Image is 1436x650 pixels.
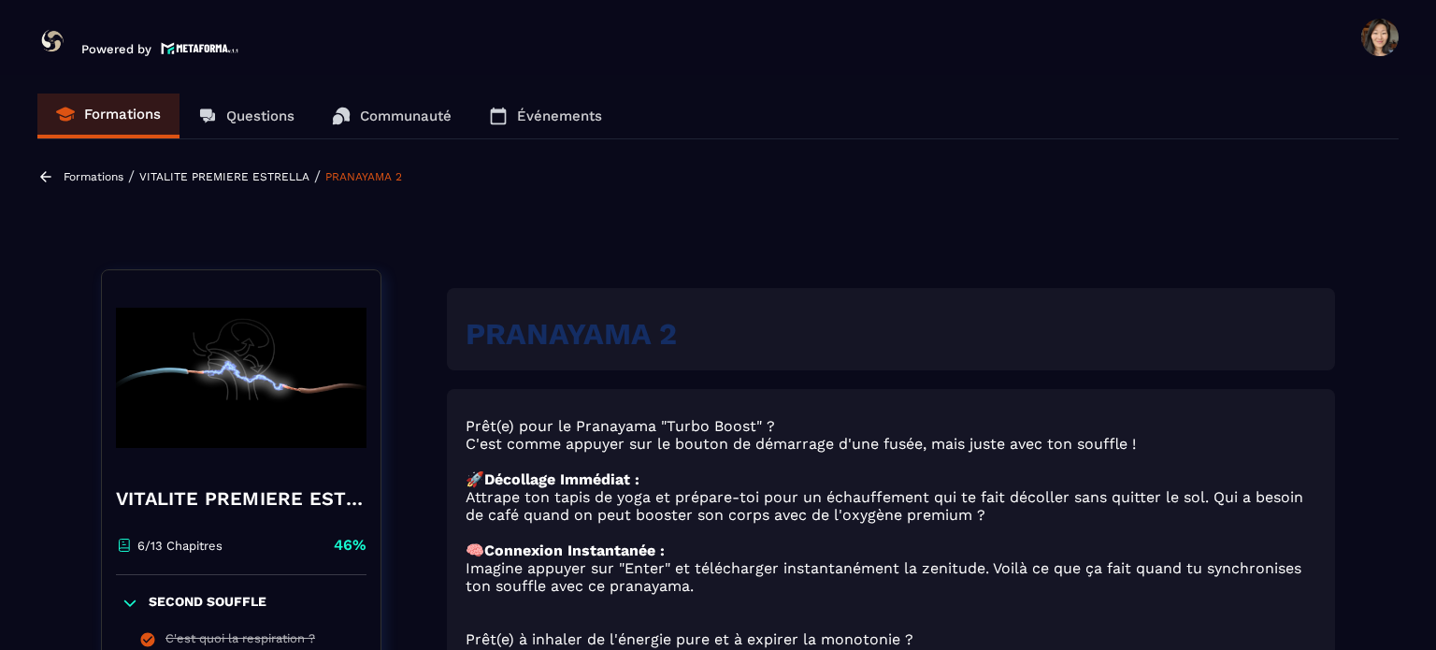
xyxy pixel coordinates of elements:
a: PRANAYAMA 2 [325,170,402,183]
p: Powered by [81,42,151,56]
p: 🚀 [466,470,1316,488]
img: logo-branding [37,26,67,56]
h4: VITALITE PREMIERE ESTRELLA [116,485,366,512]
strong: Décollage Immédiat : [484,470,639,488]
p: SECOND SOUFFLE [149,594,266,613]
span: / [128,167,135,185]
a: Formations [64,170,123,183]
a: VITALITE PREMIERE ESTRELLA [139,170,309,183]
img: banner [116,284,366,471]
strong: Connexion Instantanée : [484,542,665,559]
p: 🧠 [466,542,1316,559]
p: Formations [84,106,161,123]
p: 6/13 Chapitres [137,539,223,553]
p: Événements [517,108,602,124]
p: Questions [226,108,294,124]
a: Communauté [313,94,470,138]
a: Questions [179,94,313,138]
a: Formations [37,94,179,138]
strong: PRANAYAMA 2 [466,316,677,352]
p: C'est comme appuyer sur le bouton de démarrage d'une fusée, mais juste avec ton souffle ! [466,435,1316,453]
p: Prêt(e) à inhaler de l'énergie pure et à expirer la monotonie ? [466,630,1316,648]
p: Imagine appuyer sur "Enter" et télécharger instantanément la zenitude. Voilà ce que ça fait quand... [466,559,1316,595]
p: Prêt(e) pour le Pranayama "Turbo Boost" ? [466,417,1316,435]
p: 46% [334,535,366,556]
img: logo [161,40,239,56]
p: Communauté [360,108,452,124]
span: / [314,167,321,185]
p: Attrape ton tapis de yoga et prépare-toi pour un échauffement qui te fait décoller sans quitter l... [466,488,1316,524]
a: Événements [470,94,621,138]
